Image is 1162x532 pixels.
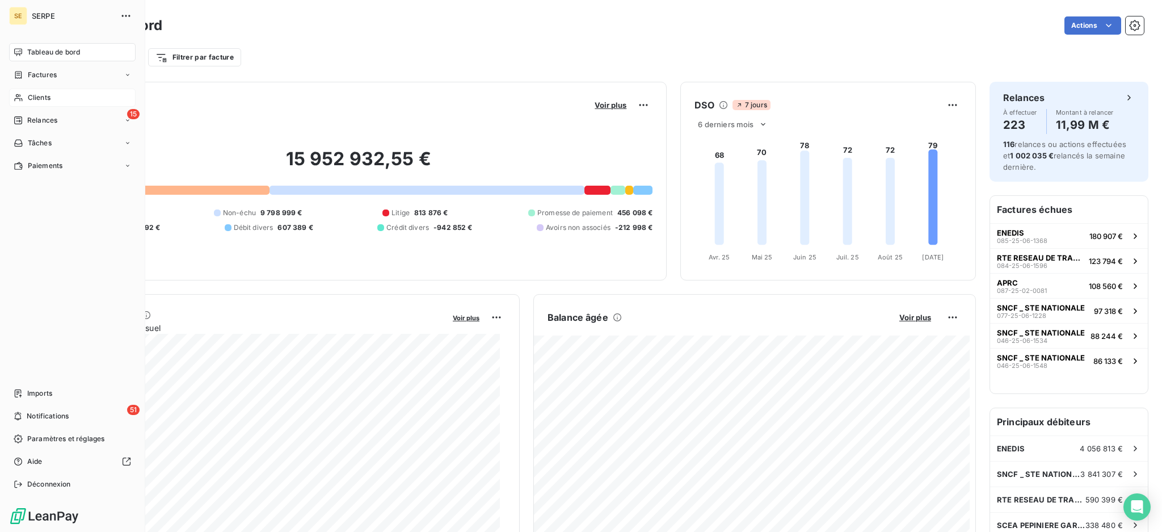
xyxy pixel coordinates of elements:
tspan: Août 25 [878,253,903,261]
span: Notifications [27,411,69,421]
button: SNCF _ STE NATIONALE046-25-06-153488 244 € [990,323,1148,348]
span: Clients [28,93,50,103]
span: 51 [127,405,140,415]
span: Avoirs non associés [546,223,611,233]
span: relances ou actions effectuées et relancés la semaine dernière. [1003,140,1126,171]
button: Voir plus [591,100,630,110]
span: 077-25-06-1228 [997,312,1046,319]
tspan: Mai 25 [752,253,773,261]
span: Relances [27,115,57,125]
span: Promesse de paiement [537,208,613,218]
span: Chiffre d'affaires mensuel [64,322,445,334]
h6: Relances [1003,91,1045,104]
span: Paiements [28,161,62,171]
tspan: Juin 25 [793,253,816,261]
span: 116 [1003,140,1014,149]
span: À effectuer [1003,109,1037,116]
span: Imports [27,388,52,399]
span: APRC [997,278,1018,287]
span: 97 318 € [1094,307,1123,316]
span: Non-échu [223,208,256,218]
tspan: [DATE] [923,253,944,261]
span: SERPE [32,11,113,20]
span: 046-25-06-1548 [997,362,1047,369]
h6: Factures échues [990,196,1148,223]
span: -942 852 € [433,223,473,233]
span: SNCF _ STE NATIONALE [997,303,1085,312]
span: Aide [27,456,43,467]
button: APRC087-25-02-0081108 560 € [990,273,1148,298]
span: Voir plus [453,314,479,322]
span: RTE RESEAU DE TRANSPORT ELECTRICITE [997,253,1084,262]
span: SCEA PEPINIERE GARDOISE [997,521,1085,530]
h6: Balance âgée [548,311,608,324]
button: SNCF _ STE NATIONALE046-25-06-154886 133 € [990,348,1148,373]
span: Débit divers [234,223,273,233]
span: 9 798 999 € [260,208,302,218]
span: ENEDIS [997,228,1024,237]
span: -212 998 € [615,223,653,233]
span: 087-25-02-0081 [997,287,1047,294]
span: SNCF _ STE NATIONALE [997,470,1080,479]
span: Montant à relancer [1056,109,1114,116]
span: Tableau de bord [27,47,80,57]
h6: DSO [694,98,714,112]
span: 123 794 € [1089,257,1123,266]
div: Open Intercom Messenger [1123,493,1151,521]
div: SE [9,7,27,25]
span: 338 480 € [1085,521,1123,530]
span: 046-25-06-1534 [997,337,1047,344]
span: 108 560 € [1089,282,1123,291]
h4: 11,99 M € [1056,116,1114,134]
h4: 223 [1003,116,1037,134]
button: Voir plus [449,312,483,322]
tspan: Avr. 25 [709,253,730,261]
span: 456 098 € [617,208,652,218]
span: 607 389 € [277,223,313,233]
span: Déconnexion [27,479,71,489]
span: 3 841 307 € [1080,470,1123,479]
span: 084-25-06-1596 [997,262,1047,269]
span: 813 876 € [414,208,448,218]
span: 7 jours [732,100,771,110]
button: Filtrer par facture [148,48,241,66]
button: ENEDIS085-25-06-1368180 907 € [990,223,1148,248]
span: Factures [28,70,57,80]
span: 15 [127,109,140,119]
span: 590 399 € [1085,495,1123,504]
button: RTE RESEAU DE TRANSPORT ELECTRICITE084-25-06-1596123 794 € [990,248,1148,273]
img: Logo LeanPay [9,507,79,525]
span: ENEDIS [997,444,1025,453]
tspan: Juil. 25 [836,253,859,261]
span: Crédit divers [386,223,429,233]
span: 6 derniers mois [698,120,753,129]
span: Litige [391,208,410,218]
span: 1 002 035 € [1010,151,1054,160]
span: 4 056 813 € [1080,444,1123,453]
span: RTE RESEAU DE TRANSPORT ELECTRICITE [997,495,1085,504]
span: Paramètres et réglages [27,434,104,444]
button: Actions [1064,16,1121,35]
a: Aide [9,453,136,471]
span: SNCF _ STE NATIONALE [997,328,1085,337]
h2: 15 952 932,55 € [64,148,652,182]
span: 085-25-06-1368 [997,237,1047,244]
h6: Principaux débiteurs [990,408,1148,435]
span: 88 244 € [1091,332,1123,341]
span: Voir plus [899,313,931,322]
span: 180 907 € [1089,232,1123,241]
button: SNCF _ STE NATIONALE077-25-06-122897 318 € [990,298,1148,323]
span: Voir plus [595,100,626,110]
span: Tâches [28,138,52,148]
span: 86 133 € [1093,357,1123,366]
button: Voir plus [896,312,934,322]
span: SNCF _ STE NATIONALE [997,353,1085,362]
